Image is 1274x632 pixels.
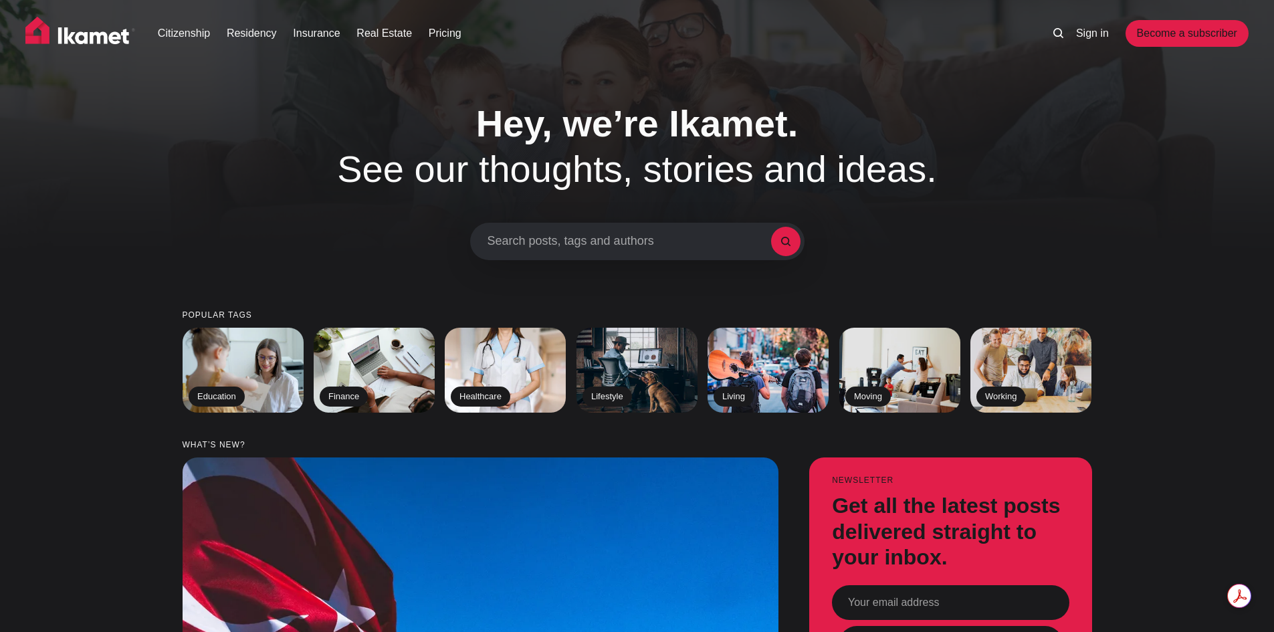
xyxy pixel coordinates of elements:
small: Newsletter [832,476,1069,485]
h3: Get all the latest posts delivered straight to your inbox. [832,494,1069,570]
span: Search posts, tags and authors [488,234,771,249]
a: Living [708,328,829,413]
a: Education [183,328,304,413]
h2: Healthcare [451,387,510,407]
a: Moving [839,328,960,413]
input: Your email address [832,585,1069,620]
a: Pricing [429,25,461,41]
span: Hey, we’re Ikamet. [476,102,798,144]
a: Sign in [1076,25,1109,41]
h2: Working [976,387,1025,407]
small: What’s new? [183,441,1092,449]
h2: Moving [845,387,891,407]
h2: Living [714,387,754,407]
a: Become a subscriber [1126,20,1249,47]
a: Insurance [293,25,340,41]
a: Citizenship [158,25,210,41]
a: Lifestyle [576,328,698,413]
small: Popular tags [183,311,1092,320]
h1: See our thoughts, stories and ideas. [296,101,978,191]
a: Working [970,328,1091,413]
a: Real Estate [356,25,412,41]
img: Ikamet home [25,17,135,50]
h2: Lifestyle [582,387,632,407]
a: Residency [227,25,277,41]
h2: Finance [320,387,368,407]
a: Finance [314,328,435,413]
h2: Education [189,387,245,407]
a: Healthcare [445,328,566,413]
